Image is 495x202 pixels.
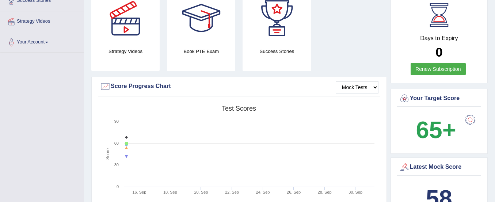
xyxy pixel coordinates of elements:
[411,63,466,75] a: Renew Subscription
[0,32,84,50] a: Your Account
[243,47,311,55] h4: Success Stories
[194,190,208,194] tspan: 20. Sep
[114,119,119,123] text: 90
[349,190,362,194] tspan: 30. Sep
[416,117,456,143] b: 65+
[163,190,177,194] tspan: 18. Sep
[167,47,235,55] h4: Book PTE Exam
[225,190,239,194] tspan: 22. Sep
[105,148,110,160] tspan: Score
[256,190,270,194] tspan: 24. Sep
[399,162,479,173] div: Latest Mock Score
[114,141,119,145] text: 60
[318,190,332,194] tspan: 28. Sep
[114,163,119,167] text: 30
[91,47,160,55] h4: Strategy Videos
[100,81,378,92] div: Score Progress Chart
[287,190,301,194] tspan: 26. Sep
[0,11,84,30] a: Strategy Videos
[222,105,256,112] tspan: Test scores
[132,190,146,194] tspan: 16. Sep
[117,184,119,189] text: 0
[399,93,479,104] div: Your Target Score
[399,35,479,42] h4: Days to Expiry
[435,45,442,59] b: 0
